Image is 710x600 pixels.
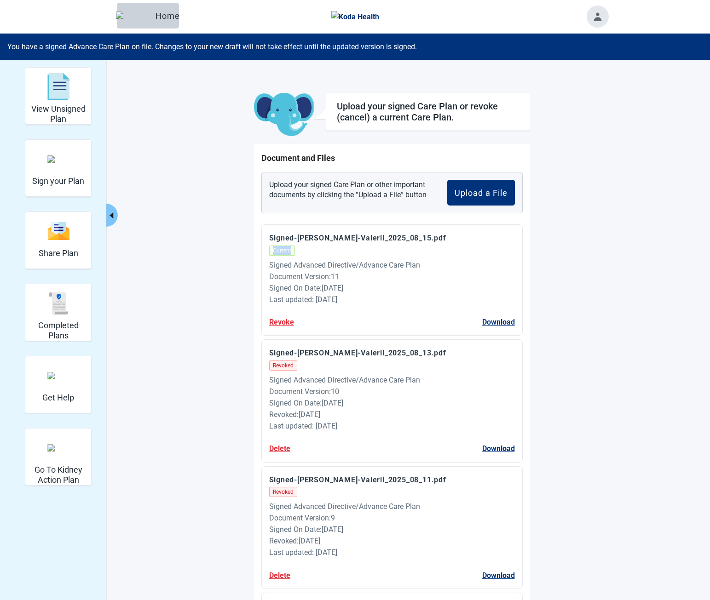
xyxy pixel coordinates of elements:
[47,372,69,379] img: person-question.svg
[261,152,523,165] h1: Document and Files
[269,180,433,206] p: Upload your signed Care Plan or other important documents by clicking the “Upload a File” button
[269,512,515,524] div: Document Version : 9
[25,284,92,341] div: Completed Plans
[587,6,609,28] button: Toggle account menu
[269,535,515,547] div: Revoked : [DATE]
[25,67,92,125] div: View Unsigned Plan
[269,501,515,512] div: Signed Advanced Directive/Advance Care Plan
[29,104,87,124] h2: View Unsigned Plan
[25,428,92,486] div: Go To Kidney Action Plan
[269,547,515,558] div: Last updated: [DATE]
[269,282,515,294] div: Signed On Date : [DATE]
[269,420,515,432] div: Last updated: [DATE]
[269,271,515,282] div: Document Version : 11
[482,316,515,328] button: Download
[47,155,69,163] img: make_plan_official.svg
[116,11,152,20] img: Elephant
[455,188,508,197] div: Upload a File
[47,73,69,101] img: svg%3e
[269,259,515,271] div: Signed Advanced Directive/Advance Care Plan
[25,139,92,197] div: Sign your Plan
[269,443,290,454] button: Delete
[331,11,379,23] img: Koda Health
[47,444,69,451] img: kidney_action_plan.svg
[269,524,515,535] div: Signed On Date : [DATE]
[106,204,118,227] button: Collapse menu
[269,246,295,256] span: Current
[269,360,297,371] span: Revoked
[269,374,515,386] div: Signed Advanced Directive/Advance Care Plan
[124,11,172,20] div: Home
[269,347,515,359] p: Signed-[PERSON_NAME]-Valerii_2025_08_13.pdf
[269,570,290,581] button: Delete
[42,393,74,403] h2: Get Help
[269,487,297,497] span: Revoked
[25,211,92,269] div: Share Plan
[29,465,87,485] h2: Go To Kidney Action Plan
[337,101,519,123] div: Upload your signed Care Plan or revoke (cancel) a current Care Plan.
[39,248,78,258] h2: Share Plan
[269,316,294,328] button: Revoke
[269,386,515,397] div: Document Version : 10
[107,211,116,220] span: caret-left
[269,232,515,244] p: Signed-[PERSON_NAME]-Valerii_2025_08_15.pdf
[29,320,87,340] h2: Completed Plans
[447,180,515,206] button: Upload a File
[269,474,515,486] p: Signed-[PERSON_NAME]-Valerii_2025_08_11.pdf
[47,221,69,241] img: svg%3e
[254,93,314,137] img: Koda Elephant
[482,570,515,581] button: Download
[269,409,515,420] div: Revoked : [DATE]
[269,294,515,305] div: Last updated: [DATE]
[47,292,69,314] img: svg%3e
[32,176,84,186] h2: Sign your Plan
[117,3,179,29] button: ElephantHome
[269,397,515,409] div: Signed On Date : [DATE]
[482,443,515,454] button: Download
[25,356,92,413] div: Get Help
